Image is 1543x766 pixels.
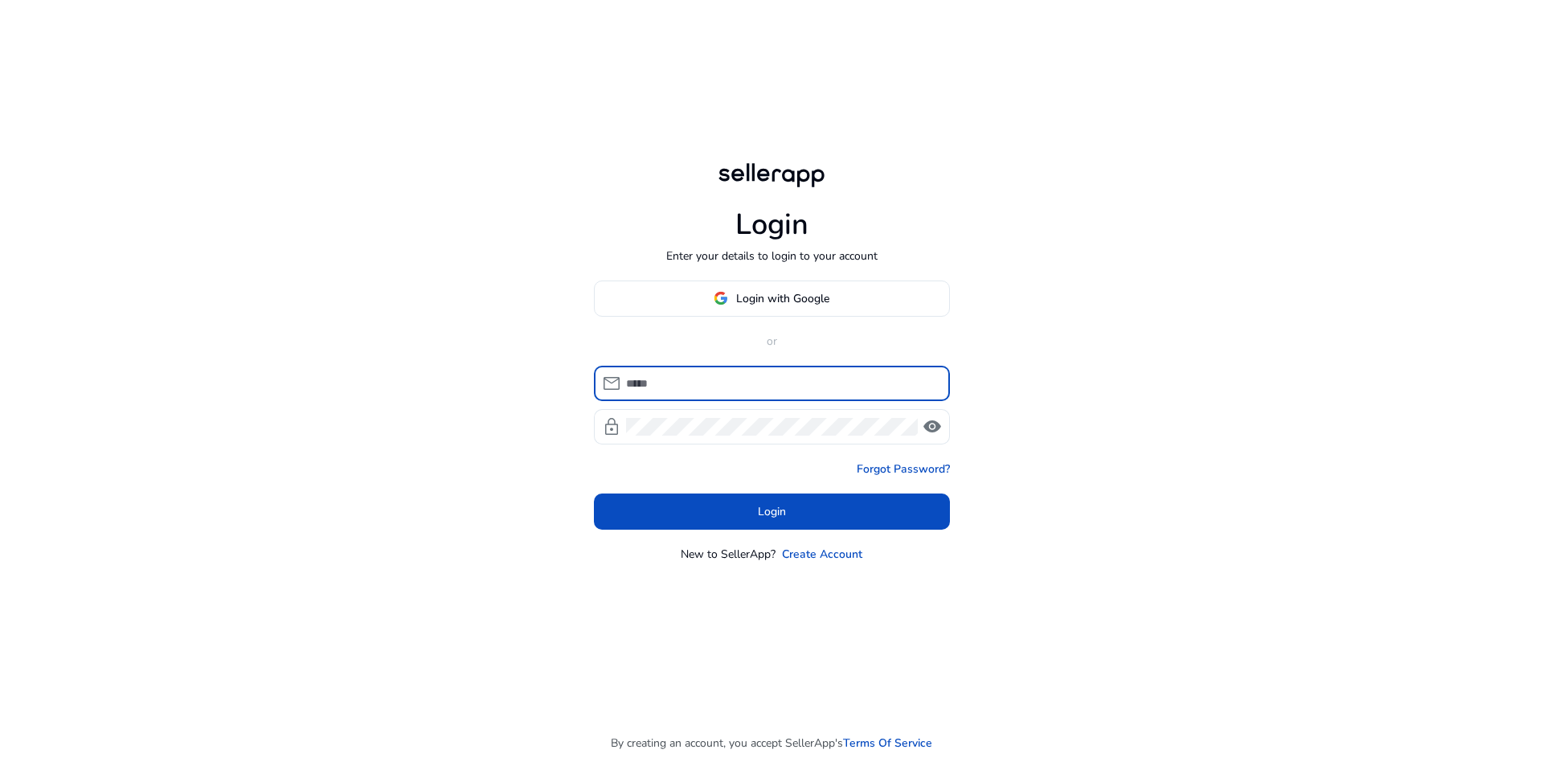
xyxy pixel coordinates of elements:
a: Forgot Password? [857,461,950,477]
img: google-logo.svg [714,291,728,305]
span: lock [602,417,621,436]
p: New to SellerApp? [681,546,776,563]
p: Enter your details to login to your account [666,248,878,264]
span: mail [602,374,621,393]
a: Create Account [782,546,862,563]
span: Login with Google [736,290,829,307]
p: or [594,333,950,350]
span: Login [758,503,786,520]
button: Login [594,494,950,530]
h1: Login [735,207,808,242]
a: Terms Of Service [843,735,932,752]
button: Login with Google [594,281,950,317]
span: visibility [923,417,942,436]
